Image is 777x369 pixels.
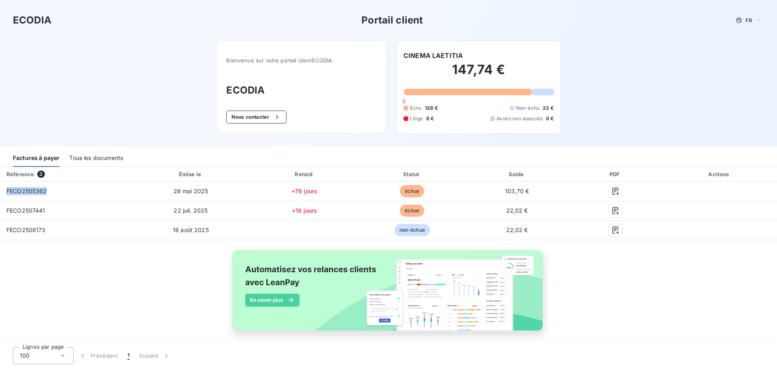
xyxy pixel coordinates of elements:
div: Statut [361,170,464,178]
div: Retard [252,170,357,178]
div: Factures à payer [13,150,59,167]
button: 1 [123,347,134,364]
span: 0 € [426,115,434,122]
span: 22 juil. 2025 [174,207,208,214]
span: 22,02 € [506,207,528,214]
div: PDF [571,170,660,178]
span: Échu [410,105,422,112]
span: +19 jours [292,207,317,214]
h2: 147,74 € [403,62,554,86]
span: 103,70 € [505,188,529,194]
span: Bienvenue sur votre portail client ECODIA . [226,57,377,64]
span: +76 jours [291,188,317,194]
div: Actions [664,170,775,178]
span: 126 € [425,105,438,112]
span: non-échue [395,224,430,236]
span: 3 [37,171,45,178]
span: Litige [410,115,423,122]
h6: CINEMA LAETITIA [403,51,463,60]
img: banner [225,245,552,345]
button: Précédent [74,347,123,364]
button: Nous contacter [226,111,286,124]
span: 1 [127,352,129,360]
span: 18 août 2025 [173,226,209,233]
span: 22,02 € [506,226,528,233]
h3: Portail client [361,13,423,28]
div: Tous les documents [69,150,123,167]
span: 0 € [546,115,554,122]
span: Avoirs non associés [497,115,543,122]
div: Solde [467,170,567,178]
span: FECO2508173 [6,226,46,233]
span: Non-échu [516,105,539,112]
span: 26 mai 2025 [174,188,208,194]
span: échue [400,205,424,217]
span: FECO2507441 [6,207,45,214]
span: 0 [402,98,405,105]
div: Référence [6,171,34,177]
span: 22 € [543,105,554,112]
h3: ECODIA [226,83,377,98]
span: FR [745,17,752,23]
span: FECO2505362 [6,188,47,194]
button: Suivant [134,347,175,364]
div: Émise le [133,170,248,178]
h3: ECODIA [13,13,51,28]
span: 100 [20,352,30,360]
span: échue [400,185,424,197]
